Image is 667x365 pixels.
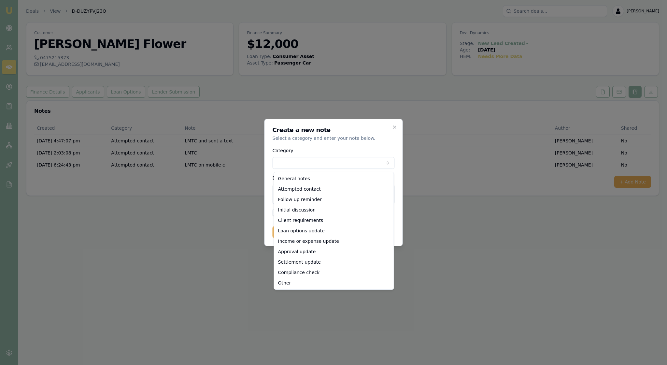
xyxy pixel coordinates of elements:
[278,238,339,244] span: Income or expense update
[278,259,321,265] span: Settlement update
[278,248,316,255] span: Approval update
[278,280,291,286] span: Other
[278,175,310,182] span: General notes
[278,227,325,234] span: Loan options update
[278,196,322,203] span: Follow up reminder
[278,207,316,213] span: Initial discussion
[278,186,321,192] span: Attempted contact
[278,269,320,276] span: Compliance check
[278,217,323,224] span: Client requirements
